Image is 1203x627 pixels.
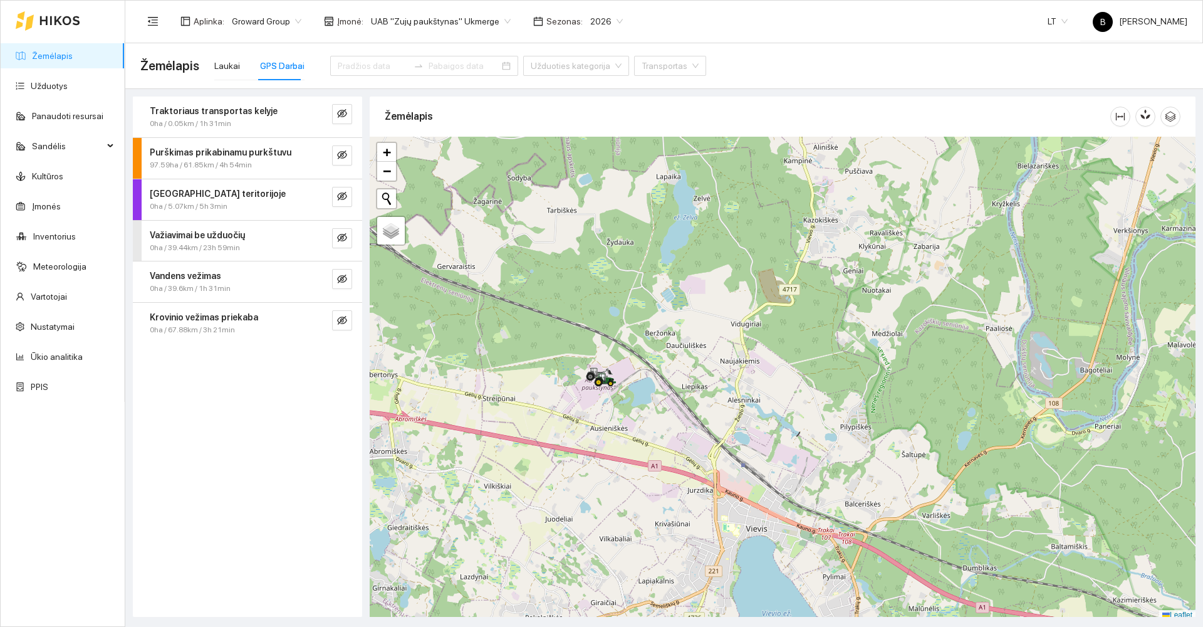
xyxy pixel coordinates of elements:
button: eye-invisible [332,104,352,124]
a: Layers [377,217,405,245]
input: Pabaigos data [429,59,499,73]
div: Vandens vežimas0ha / 39.6km / 1h 31mineye-invisible [133,261,362,302]
div: Važiavimai be užduočių0ha / 39.44km / 23h 59mineye-invisible [133,221,362,261]
a: Žemėlapis [32,51,73,61]
a: Panaudoti resursai [32,111,103,121]
div: Krovinio vežimas priekaba0ha / 67.88km / 3h 21mineye-invisible [133,303,362,344]
span: 0ha / 39.44km / 23h 59min [150,242,240,254]
span: eye-invisible [337,315,347,327]
a: Ūkio analitika [31,352,83,362]
button: menu-fold [140,9,165,34]
span: eye-invisible [337,150,347,162]
a: Zoom in [377,143,396,162]
span: B [1100,12,1106,32]
a: Zoom out [377,162,396,181]
span: column-width [1111,112,1130,122]
span: 0ha / 39.6km / 1h 31min [150,283,231,295]
a: Inventorius [33,231,76,241]
a: Nustatymai [31,322,75,332]
strong: [GEOGRAPHIC_DATA] teritorijoje [150,189,286,199]
span: calendar [533,16,543,26]
span: LT [1048,12,1068,31]
span: Įmonė : [337,14,363,28]
span: eye-invisible [337,274,347,286]
span: eye-invisible [337,191,347,203]
span: [PERSON_NAME] [1093,16,1187,26]
span: swap-right [414,61,424,71]
button: eye-invisible [332,310,352,330]
span: 0ha / 5.07km / 5h 3min [150,201,227,213]
a: PPIS [31,382,48,392]
span: Groward Group [232,12,301,31]
span: eye-invisible [337,233,347,245]
button: eye-invisible [332,228,352,248]
strong: Traktoriaus transportas kelyje [150,106,278,116]
span: menu-fold [147,16,159,27]
span: 0ha / 0.05km / 1h 31min [150,118,231,130]
strong: Vandens vežimas [150,271,221,281]
span: 0ha / 67.88km / 3h 21min [150,324,235,336]
a: Leaflet [1162,611,1192,619]
div: Žemėlapis [385,98,1110,134]
span: UAB "Zujų paukštynas" Ukmerge [371,12,511,31]
div: [GEOGRAPHIC_DATA] teritorijoje0ha / 5.07km / 5h 3mineye-invisible [133,179,362,220]
button: eye-invisible [332,187,352,207]
span: + [383,144,391,160]
strong: Krovinio vežimas priekaba [150,312,258,322]
button: Initiate a new search [377,189,396,208]
a: Vartotojai [31,292,67,302]
div: Traktoriaus transportas kelyje0ha / 0.05km / 1h 31mineye-invisible [133,97,362,137]
button: column-width [1110,107,1130,127]
a: Kultūros [32,171,63,181]
span: to [414,61,424,71]
div: Purškimas prikabinamu purkštuvu97.59ha / 61.85km / 4h 54mineye-invisible [133,138,362,179]
span: 2026 [590,12,623,31]
span: Sezonas : [546,14,583,28]
button: eye-invisible [332,269,352,289]
span: Sandėlis [32,134,103,159]
span: 97.59ha / 61.85km / 4h 54min [150,159,252,171]
div: Laukai [214,59,240,73]
a: Įmonės [32,201,61,211]
span: Žemėlapis [140,56,199,76]
span: Aplinka : [194,14,224,28]
a: Užduotys [31,81,68,91]
span: layout [180,16,190,26]
a: Meteorologija [33,261,86,271]
div: GPS Darbai [260,59,305,73]
span: − [383,163,391,179]
strong: Purškimas prikabinamu purkštuvu [150,147,291,157]
strong: Važiavimai be užduočių [150,230,245,240]
span: eye-invisible [337,108,347,120]
button: eye-invisible [332,145,352,166]
span: shop [324,16,334,26]
input: Pradžios data [338,59,409,73]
